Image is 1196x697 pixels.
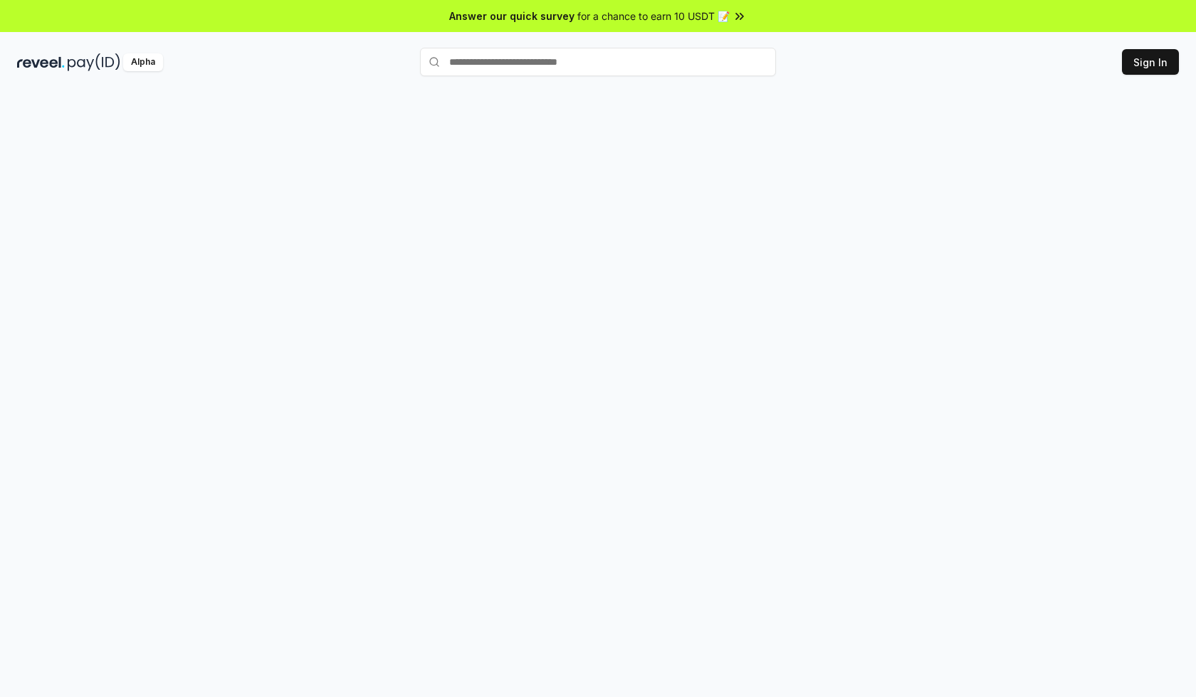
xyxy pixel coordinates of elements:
[1122,49,1179,75] button: Sign In
[449,9,575,23] span: Answer our quick survey
[68,53,120,71] img: pay_id
[577,9,730,23] span: for a chance to earn 10 USDT 📝
[123,53,163,71] div: Alpha
[17,53,65,71] img: reveel_dark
